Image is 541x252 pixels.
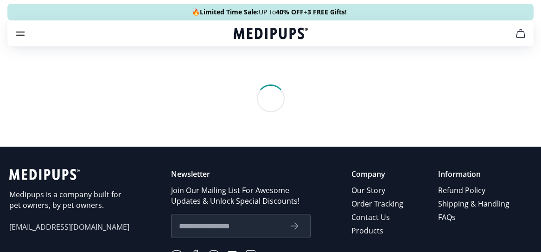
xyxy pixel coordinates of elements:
[351,169,405,180] p: Company
[438,184,511,197] a: Refund Policy
[509,22,532,45] button: cart
[438,211,511,224] a: FAQs
[351,184,405,197] a: Our Story
[351,197,405,211] a: Order Tracking
[351,224,405,238] a: Products
[438,197,511,211] a: Shipping & Handling
[438,169,511,180] p: Information
[171,169,311,180] p: Newsletter
[192,7,347,17] span: 🔥 UP To +
[9,189,130,211] p: Medipups is a company built for pet owners, by pet owners.
[234,26,308,42] a: Medipups
[9,222,130,233] span: [EMAIL_ADDRESS][DOMAIN_NAME]
[15,28,26,39] button: burger-menu
[171,185,311,207] p: Join Our Mailing List For Awesome Updates & Unlock Special Discounts!
[351,211,405,224] a: Contact Us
